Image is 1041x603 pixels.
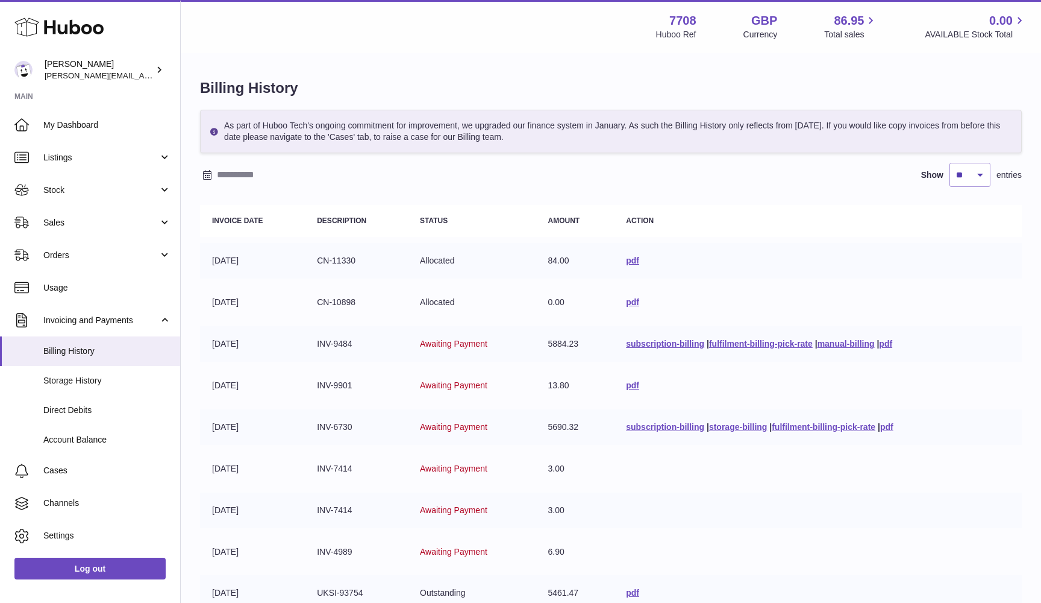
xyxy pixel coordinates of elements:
span: Usage [43,282,171,294]
a: pdf [626,588,639,598]
strong: Description [317,216,366,225]
td: INV-9901 [305,368,408,403]
td: [DATE] [200,493,305,528]
td: 3.00 [536,451,614,487]
span: Listings [43,152,158,163]
td: CN-10898 [305,285,408,320]
a: pdf [626,297,639,307]
a: pdf [626,380,639,390]
td: INV-7414 [305,493,408,528]
td: [DATE] [200,243,305,279]
td: INV-6730 [305,409,408,445]
td: INV-7414 [305,451,408,487]
td: [DATE] [200,326,305,362]
a: pdf [879,339,892,349]
span: | [707,339,709,349]
span: Awaiting Payment [420,547,487,557]
strong: Action [626,216,654,225]
strong: Amount [548,216,580,225]
span: | [877,339,879,349]
strong: GBP [751,13,777,29]
td: 84.00 [536,243,614,279]
span: Channels [43,497,171,509]
div: Huboo Ref [656,29,696,40]
h1: Billing History [200,78,1022,98]
span: | [815,339,817,349]
span: Stock [43,185,158,196]
strong: Invoice Date [212,216,263,225]
span: [PERSON_NAME][EMAIL_ADDRESS][DOMAIN_NAME] [45,71,242,80]
span: Account Balance [43,434,171,446]
a: storage-billing [709,422,767,432]
span: Cases [43,465,171,476]
span: Outstanding [420,588,466,598]
span: Total sales [824,29,878,40]
td: 13.80 [536,368,614,403]
span: | [878,422,880,432]
span: Awaiting Payment [420,422,487,432]
td: INV-4989 [305,534,408,570]
span: | [707,422,709,432]
a: pdf [626,256,639,265]
label: Show [921,169,943,181]
strong: 7708 [669,13,696,29]
strong: Status [420,216,448,225]
span: 0.00 [989,13,1013,29]
span: Storage History [43,375,171,387]
span: Direct Debits [43,405,171,416]
span: Settings [43,530,171,541]
td: INV-9484 [305,326,408,362]
td: [DATE] [200,409,305,445]
div: Currency [743,29,778,40]
div: As part of Huboo Tech's ongoing commitment for improvement, we upgraded our finance system in Jan... [200,110,1022,153]
a: 86.95 Total sales [824,13,878,40]
span: Sales [43,217,158,229]
a: fulfilment-billing-pick-rate [709,339,813,349]
a: subscription-billing [626,422,704,432]
span: Awaiting Payment [420,380,487,390]
span: entries [996,169,1022,181]
td: 5690.32 [536,409,614,445]
td: [DATE] [200,368,305,403]
span: Allocated [420,256,455,265]
td: [DATE] [200,451,305,487]
div: [PERSON_NAME] [45,58,153,81]
td: [DATE] [200,534,305,570]
td: 3.00 [536,493,614,528]
a: fulfilment-billing-pick-rate [772,422,875,432]
a: pdf [880,422,893,432]
a: Log out [14,558,166,579]
span: Orders [43,250,158,261]
a: subscription-billing [626,339,704,349]
td: 0.00 [536,285,614,320]
span: Awaiting Payment [420,339,487,349]
span: | [769,422,772,432]
span: 86.95 [834,13,864,29]
span: Awaiting Payment [420,464,487,473]
img: victor@erbology.co [14,61,33,79]
a: 0.00 AVAILABLE Stock Total [925,13,1027,40]
span: My Dashboard [43,119,171,131]
td: [DATE] [200,285,305,320]
td: CN-11330 [305,243,408,279]
td: 5884.23 [536,326,614,362]
span: Awaiting Payment [420,505,487,515]
span: AVAILABLE Stock Total [925,29,1027,40]
a: manual-billing [817,339,875,349]
td: 6.90 [536,534,614,570]
span: Invoicing and Payments [43,315,158,326]
span: Billing History [43,346,171,357]
span: Allocated [420,297,455,307]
